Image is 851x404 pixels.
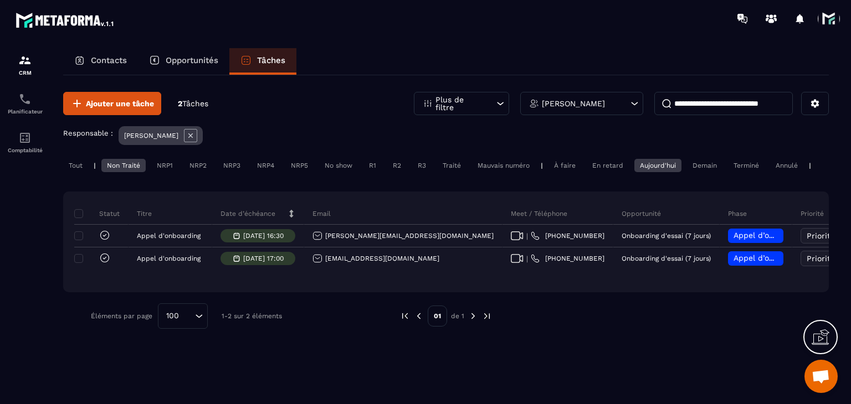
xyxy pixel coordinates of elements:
[158,303,208,329] div: Search for option
[3,147,47,153] p: Comptabilité
[622,209,661,218] p: Opportunité
[807,254,835,263] span: Priorité
[3,108,47,115] p: Planificateur
[511,209,567,218] p: Meet / Téléphone
[243,232,284,240] p: [DATE] 16:30
[18,131,32,144] img: accountant
[531,254,604,263] a: [PHONE_NUMBER]
[548,159,581,172] div: À faire
[541,162,543,169] p: |
[94,162,96,169] p: |
[531,231,604,240] a: [PHONE_NUMBER]
[86,98,154,109] span: Ajouter une tâche
[3,45,47,84] a: formationformationCRM
[482,311,492,321] img: next
[451,312,464,320] p: de 1
[428,305,447,327] p: 01
[151,159,178,172] div: NRP1
[622,255,711,262] p: Onboarding d'essai (7 jours)
[63,159,88,172] div: Tout
[3,123,47,162] a: accountantaccountantComptabilité
[526,232,528,240] span: |
[622,232,711,240] p: Onboarding d'essai (7 jours)
[221,209,275,218] p: Date d’échéance
[285,159,314,172] div: NRP5
[63,92,161,115] button: Ajouter une tâche
[435,96,484,111] p: Plus de filtre
[63,48,138,75] a: Contacts
[387,159,407,172] div: R2
[687,159,722,172] div: Demain
[3,84,47,123] a: schedulerschedulerPlanificateur
[437,159,466,172] div: Traité
[728,209,747,218] p: Phase
[526,255,528,263] span: |
[414,311,424,321] img: prev
[412,159,432,172] div: R3
[184,159,212,172] div: NRP2
[728,159,765,172] div: Terminé
[587,159,629,172] div: En retard
[137,255,201,262] p: Appel d'onboarding
[162,310,183,322] span: 100
[101,159,146,172] div: Non Traité
[634,159,681,172] div: Aujourd'hui
[91,55,127,65] p: Contacts
[178,99,208,109] p: 2
[218,159,246,172] div: NRP3
[734,231,838,240] span: Appel d’onboarding planifié
[734,253,838,262] span: Appel d’onboarding planifié
[16,10,115,30] img: logo
[804,360,838,393] a: Ouvrir le chat
[312,209,331,218] p: Email
[243,255,284,262] p: [DATE] 17:00
[807,231,835,240] span: Priorité
[183,310,192,322] input: Search for option
[137,209,152,218] p: Titre
[468,311,478,321] img: next
[137,232,201,240] p: Appel d'onboarding
[138,48,229,75] a: Opportunités
[363,159,382,172] div: R1
[91,312,152,320] p: Éléments par page
[542,100,605,107] p: [PERSON_NAME]
[18,92,32,106] img: scheduler
[63,129,113,137] p: Responsable :
[182,99,208,108] span: Tâches
[18,54,32,67] img: formation
[124,132,178,139] p: [PERSON_NAME]
[472,159,535,172] div: Mauvais numéro
[257,55,285,65] p: Tâches
[166,55,218,65] p: Opportunités
[809,162,811,169] p: |
[801,209,824,218] p: Priorité
[77,209,120,218] p: Statut
[319,159,358,172] div: No show
[3,70,47,76] p: CRM
[222,312,282,320] p: 1-2 sur 2 éléments
[770,159,803,172] div: Annulé
[400,311,410,321] img: prev
[252,159,280,172] div: NRP4
[229,48,296,75] a: Tâches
